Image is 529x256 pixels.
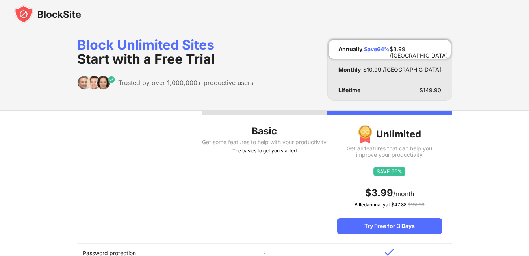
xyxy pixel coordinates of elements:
[118,79,253,87] div: Trusted by over 1,000,000+ productive users
[77,51,215,67] span: Start with a Free Trial
[365,187,393,198] span: $ 3.99
[14,5,81,24] img: blocksite-icon-black.svg
[337,218,442,234] div: Try Free for 3 Days
[202,139,327,145] div: Get some features to help with your productivity
[77,38,253,66] div: Block Unlimited Sites
[77,76,115,90] img: trusted-by.svg
[337,187,442,199] div: /month
[338,87,360,93] div: Lifetime
[419,87,441,93] div: $ 149.90
[337,145,442,158] div: Get all features that can help you improve your productivity
[373,167,405,176] img: save65.svg
[338,46,362,52] div: Annually
[338,67,361,73] div: Monthly
[337,125,442,144] div: Unlimited
[363,67,441,73] div: $ 10.99 /[GEOGRAPHIC_DATA]
[337,201,442,209] div: Billed annually at $ 47.88
[202,125,327,137] div: Basic
[202,147,327,155] div: The basics to get you started
[408,202,424,208] span: $ 131.88
[390,46,448,52] div: $ 3.99 /[GEOGRAPHIC_DATA]
[358,125,372,144] img: img-premium-medal
[385,249,394,256] img: v-blue.svg
[364,46,390,52] div: Save 64 %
